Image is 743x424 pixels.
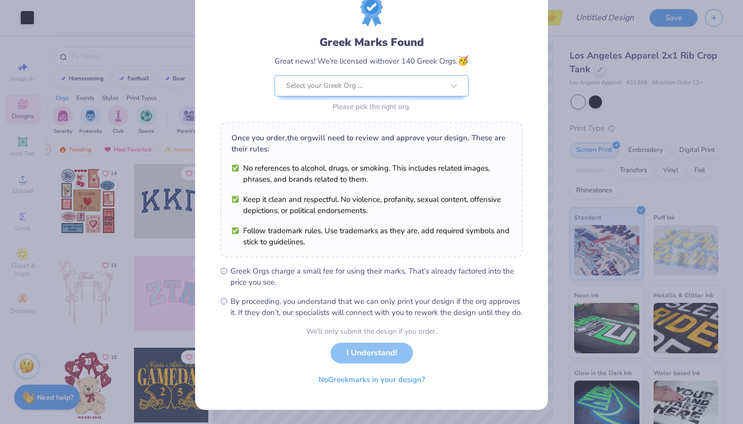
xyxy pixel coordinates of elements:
li: No references to alcohol, drugs, or smoking. This includes related images, phrases, and brands re... [231,163,512,185]
li: Keep it clean and respectful. No violence, profanity, sexual content, offensive depictions, or po... [231,194,512,216]
span: 🥳 [457,55,469,67]
div: Great news! We’re licensed with over 140 Greek Orgs. [274,54,469,68]
span: Greek Orgs charge a small fee for using their marks. That’s already factored into the price you see. [230,266,523,288]
div: Greek Marks Found [274,34,469,50]
button: NoGreekmarks in your design? [310,369,434,390]
div: We’ll only submit the design if you order. [306,326,437,337]
div: Please pick the right org. [274,101,469,112]
li: Follow trademark rules. Use trademarks as they are, add required symbols and stick to guidelines. [231,225,512,247]
span: By proceeding, you understand that we can only print your design if the org approves it. If they ... [230,296,523,318]
div: Once you order, the org will need to review and approve your design. These are their rules: [231,132,512,154]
